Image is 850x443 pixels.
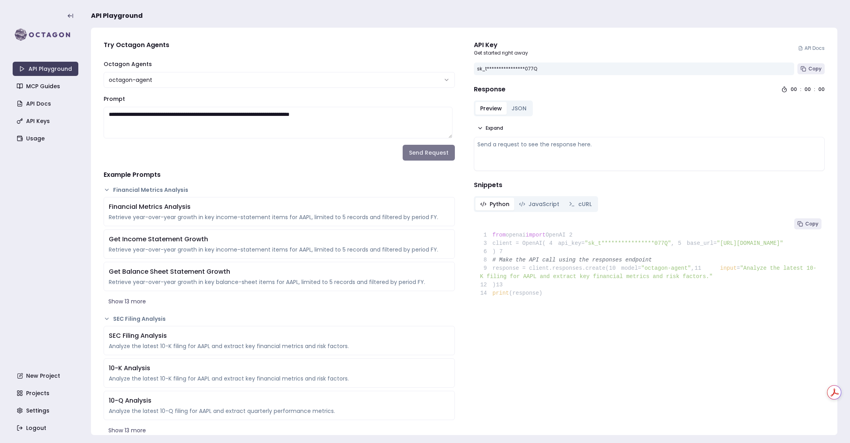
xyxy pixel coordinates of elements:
[109,246,450,254] div: Retrieve year-over-year growth in key income-statement items for AAPL, limited to 5 records and f...
[480,240,546,246] span: client = OpenAI(
[480,282,496,288] span: )
[492,232,506,238] span: from
[687,240,717,246] span: base_url=
[492,257,652,263] span: # Make the API call using the responses endpoint
[104,186,455,194] button: Financial Metrics Analysis
[808,66,822,72] span: Copy
[109,267,450,276] div: Get Balance Sheet Statement Growth
[480,264,493,273] span: 9
[104,423,455,437] button: Show 13 more
[545,239,558,248] span: 4
[109,363,450,373] div: 10-K Analysis
[566,231,578,239] span: 2
[480,231,493,239] span: 1
[609,264,621,273] span: 10
[496,281,508,289] span: 13
[474,40,528,50] div: API Key
[691,265,694,271] span: ,
[480,289,493,297] span: 14
[403,145,455,161] button: Send Request
[13,131,79,146] a: Usage
[480,265,609,271] span: response = client.responses.create(
[474,123,506,134] button: Expand
[104,95,125,103] label: Prompt
[480,239,493,248] span: 3
[671,240,674,246] span: ,
[104,170,455,180] h4: Example Prompts
[578,200,592,208] span: cURL
[13,114,79,128] a: API Keys
[13,421,79,435] a: Logout
[621,265,641,271] span: model=
[13,97,79,111] a: API Docs
[109,213,450,221] div: Retrieve year-over-year growth in key income-statement items for AAPL, limited to 5 records and f...
[109,342,450,350] div: Analyze the latest 10-K filing for AAPL and extract key financial metrics and risk factors.
[109,202,450,212] div: Financial Metrics Analysis
[506,232,526,238] span: openai
[694,264,707,273] span: 11
[805,221,818,227] span: Copy
[794,218,822,229] button: Copy
[109,235,450,244] div: Get Income Statement Growth
[791,86,797,93] div: 00
[490,200,509,208] span: Python
[474,180,825,190] h4: Snippets
[475,102,507,115] button: Preview
[109,331,450,341] div: SEC Filing Analysis
[798,45,825,51] a: API Docs
[474,85,505,94] h4: Response
[109,278,450,286] div: Retrieve year-over-year growth in key balance-sheet items for AAPL, limited to 5 records and filt...
[104,60,152,68] label: Octagon Agents
[474,50,528,56] p: Get started right away
[496,248,508,256] span: 7
[797,63,825,74] button: Copy
[818,86,825,93] div: 00
[477,140,822,148] div: Send a request to see the response here.
[805,86,811,93] div: 00
[109,407,450,415] div: Analyze the latest 10-Q filing for AAPL and extract quarterly performance metrics.
[737,265,740,271] span: =
[13,79,79,93] a: MCP Guides
[109,375,450,382] div: Analyze the latest 10-K filing for AAPL and extract key financial metrics and risk factors.
[545,232,565,238] span: OpenAI
[528,200,559,208] span: JavaScript
[674,239,687,248] span: 5
[814,86,815,93] div: :
[13,369,79,383] a: New Project
[13,62,78,76] a: API Playground
[480,248,496,255] span: )
[480,256,493,264] span: 8
[641,265,691,271] span: "octagon-agent"
[480,248,493,256] span: 6
[104,294,455,309] button: Show 13 more
[720,265,737,271] span: input
[13,27,78,43] img: logo-rect-yK7x_WSZ.svg
[509,290,542,296] span: (response)
[717,240,783,246] span: "[URL][DOMAIN_NAME]"
[507,102,531,115] button: JSON
[13,403,79,418] a: Settings
[109,396,450,405] div: 10-Q Analysis
[91,11,143,21] span: API Playground
[486,125,503,131] span: Expand
[480,281,493,289] span: 12
[104,40,455,50] h4: Try Octagon Agents
[13,386,79,400] a: Projects
[104,315,455,323] button: SEC Filing Analysis
[558,240,585,246] span: api_key=
[526,232,545,238] span: import
[800,86,801,93] div: :
[492,290,509,296] span: print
